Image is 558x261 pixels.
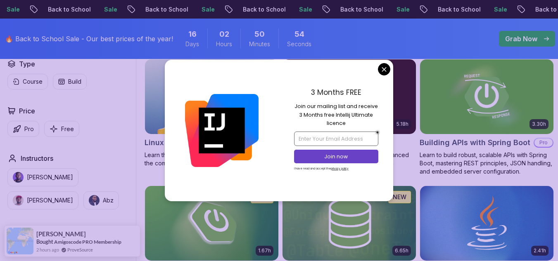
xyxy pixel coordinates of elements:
[145,186,278,261] img: Spring Boot for Beginners card
[138,5,194,14] p: Back to School
[5,34,173,44] p: 🔥 Back to School Sale - Our best prices of the year!
[532,121,546,127] p: 3.30h
[287,40,311,48] span: Seconds
[27,196,73,205] p: [PERSON_NAME]
[36,246,59,253] span: 2 hours ago
[185,40,199,48] span: Days
[282,59,416,176] a: Advanced Spring Boot card5.18hAdvanced Spring BootProDive deep into Spring Boot with our advanced...
[54,239,121,245] a: Amigoscode PRO Membership
[7,168,78,186] button: instructor img[PERSON_NAME]
[83,191,119,209] button: instructor imgAbz
[219,28,229,40] span: 2 Hours
[534,247,546,254] p: 2.41h
[254,28,265,40] span: 50 Minutes
[292,5,318,14] p: Sale
[19,59,35,69] h2: Type
[7,228,33,254] img: provesource social proof notification image
[333,5,389,14] p: Back to School
[103,196,114,205] p: Abz
[36,238,53,245] span: Bought
[145,59,279,167] a: Linux Fundamentals card6.00hLinux FundamentalsProLearn the fundamentals of Linux and how to use t...
[389,5,416,14] p: Sale
[7,121,39,137] button: Pro
[21,153,53,163] h2: Instructors
[36,230,86,237] span: [PERSON_NAME]
[61,125,74,133] p: Free
[235,5,292,14] p: Back to School
[23,78,43,86] p: Course
[534,139,553,147] p: Pro
[283,59,416,134] img: Advanced Spring Boot card
[188,28,197,40] span: 16 Days
[294,28,304,40] span: 54 Seconds
[430,5,487,14] p: Back to School
[487,5,513,14] p: Sale
[53,74,87,89] button: Build
[397,121,408,127] p: 5.18h
[420,151,554,176] p: Learn to build robust, scalable APIs with Spring Boot, mastering REST principles, JSON handling, ...
[67,246,93,253] a: ProveSource
[194,5,221,14] p: Sale
[19,106,35,116] h2: Price
[258,247,271,254] p: 1.67h
[249,40,270,48] span: Minutes
[505,34,537,44] p: Grab Now
[7,74,48,89] button: Course
[145,59,278,134] img: Linux Fundamentals card
[395,247,408,254] p: 6.65h
[27,173,73,181] p: [PERSON_NAME]
[420,137,530,148] h2: Building APIs with Spring Boot
[13,172,24,183] img: instructor img
[420,59,553,134] img: Building APIs with Spring Boot card
[393,193,406,201] p: NEW
[24,125,34,133] p: Pro
[420,59,554,176] a: Building APIs with Spring Boot card3.30hBuilding APIs with Spring BootProLearn to build robust, s...
[13,195,24,206] img: instructor img
[44,121,79,137] button: Free
[97,5,123,14] p: Sale
[216,40,232,48] span: Hours
[40,5,97,14] p: Back to School
[89,195,100,206] img: instructor img
[283,186,416,261] img: Spring Data JPA card
[7,191,78,209] button: instructor img[PERSON_NAME]
[68,78,81,86] p: Build
[420,186,553,261] img: Java for Beginners card
[145,137,218,148] h2: Linux Fundamentals
[145,151,279,167] p: Learn the fundamentals of Linux and how to use the command line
